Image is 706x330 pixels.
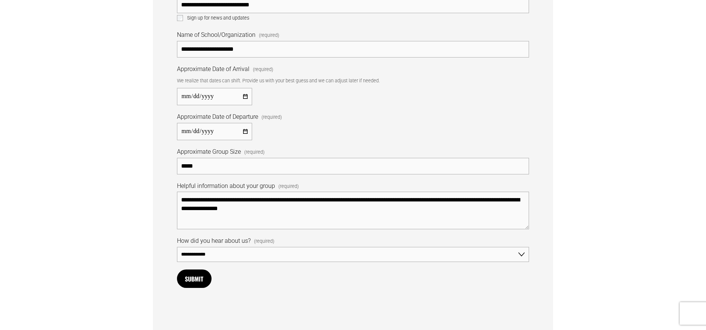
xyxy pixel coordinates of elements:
[177,15,183,21] input: Sign up for news and updates
[254,238,274,245] span: (required)
[244,149,265,156] span: (required)
[259,32,279,39] span: (required)
[177,31,255,39] span: Name of School/Organization
[177,237,251,245] span: How did you hear about us?
[177,113,258,121] span: Approximate Date of Departure
[177,182,275,190] span: Helpful information about your group
[262,114,282,121] span: (required)
[177,75,529,86] p: We realize that dates can shift. Provide us with your best guess and we can adjust later if needed.
[177,269,212,288] button: SubmitSubmit
[187,15,249,21] span: Sign up for news and updates
[185,274,203,283] span: Submit
[177,247,529,262] select: How did you hear about us?
[278,183,299,190] span: (required)
[177,65,249,73] span: Approximate Date of Arrival
[253,66,273,73] span: (required)
[177,148,241,156] span: Approximate Group Size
